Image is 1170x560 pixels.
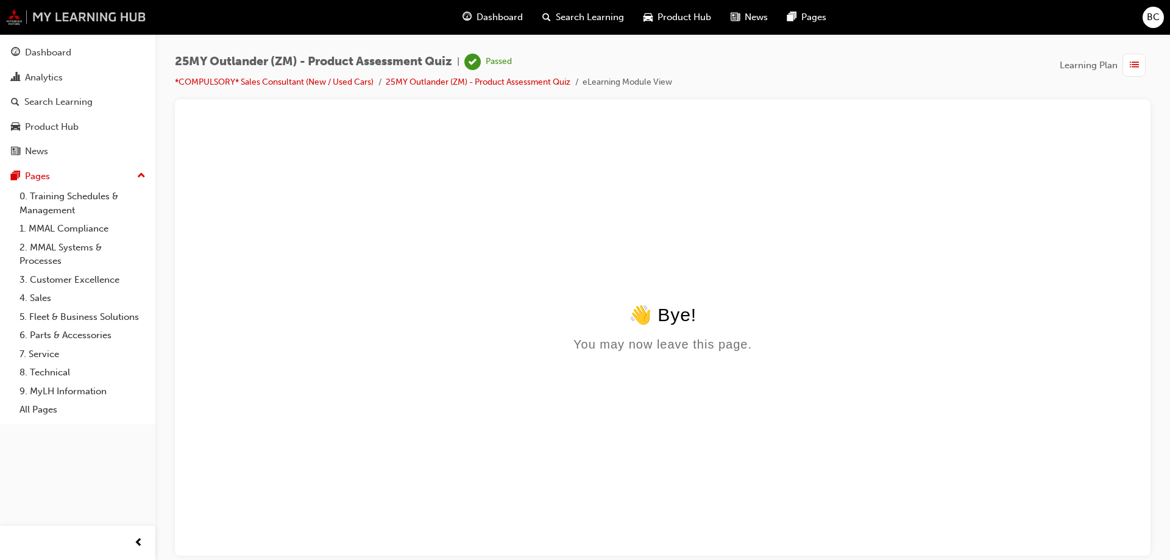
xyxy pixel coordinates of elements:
span: chart-icon [11,73,20,83]
a: news-iconNews [721,5,778,30]
a: search-iconSearch Learning [533,5,634,30]
span: guage-icon [11,48,20,58]
span: 25MY Outlander (ZM) - Product Assessment Quiz [175,55,452,69]
img: mmal [6,9,146,25]
div: You may now leave this page. [5,216,951,230]
div: Analytics [25,71,63,85]
a: 5. Fleet & Business Solutions [15,308,151,327]
span: guage-icon [463,10,472,25]
span: BC [1147,10,1160,24]
a: 9. MyLH Information [15,382,151,401]
span: pages-icon [787,10,796,25]
span: news-icon [731,10,740,25]
div: Dashboard [25,46,71,60]
div: Product Hub [25,120,79,134]
a: 8. Technical [15,363,151,382]
span: Dashboard [477,10,523,24]
span: Pages [801,10,826,24]
span: learningRecordVerb_PASS-icon [464,54,481,70]
a: News [5,140,151,163]
span: | [457,55,459,69]
div: News [25,144,48,158]
a: 6. Parts & Accessories [15,326,151,345]
span: list-icon [1130,58,1139,73]
button: Pages [5,165,151,188]
span: Search Learning [556,10,624,24]
a: 0. Training Schedules & Management [15,187,151,219]
a: guage-iconDashboard [453,5,533,30]
button: DashboardAnalyticsSearch LearningProduct HubNews [5,39,151,165]
a: 2. MMAL Systems & Processes [15,238,151,271]
span: search-icon [11,97,19,108]
span: prev-icon [134,536,143,551]
span: Learning Plan [1060,58,1118,73]
a: All Pages [15,400,151,419]
span: pages-icon [11,171,20,182]
a: pages-iconPages [778,5,836,30]
a: 3. Customer Excellence [15,271,151,289]
div: Search Learning [24,95,93,109]
div: 👋 Bye! [5,183,951,204]
a: *COMPULSORY* Sales Consultant (New / Used Cars) [175,77,374,87]
span: up-icon [137,168,146,184]
li: eLearning Module View [583,76,672,90]
span: car-icon [643,10,653,25]
button: BC [1143,7,1164,28]
div: Pages [25,169,50,183]
a: 25MY Outlander (ZM) - Product Assessment Quiz [386,77,570,87]
a: 4. Sales [15,289,151,308]
div: Passed [486,56,512,68]
span: search-icon [542,10,551,25]
span: News [745,10,768,24]
span: car-icon [11,122,20,133]
a: Search Learning [5,91,151,113]
a: Analytics [5,66,151,89]
a: Product Hub [5,116,151,138]
span: Product Hub [658,10,711,24]
span: news-icon [11,146,20,157]
button: Learning Plan [1060,54,1150,77]
a: car-iconProduct Hub [634,5,721,30]
a: Dashboard [5,41,151,64]
a: 1. MMAL Compliance [15,219,151,238]
a: 7. Service [15,345,151,364]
